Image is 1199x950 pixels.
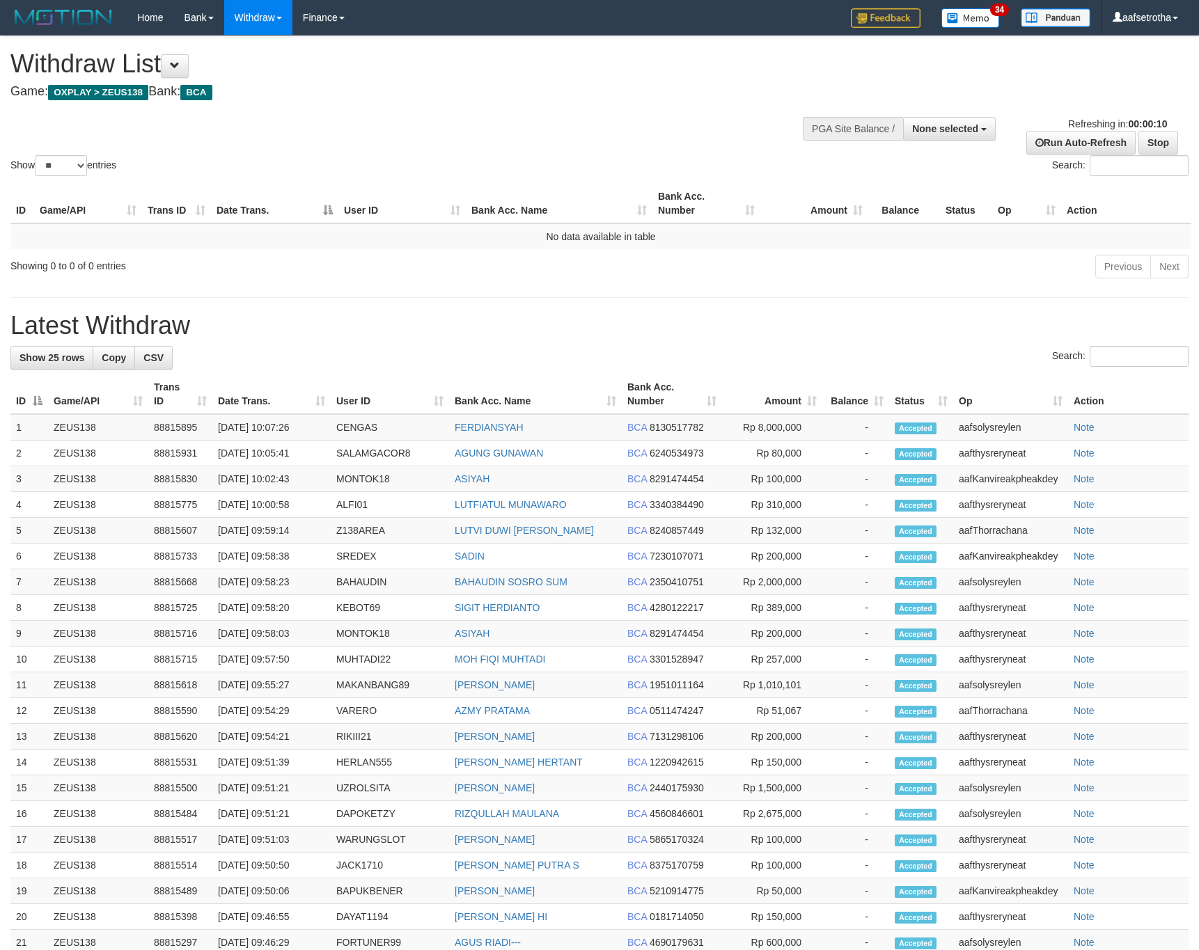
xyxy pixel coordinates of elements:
[10,223,1191,249] td: No data available in table
[627,551,647,562] span: BCA
[331,518,449,544] td: Z138AREA
[650,551,704,562] span: Copy 7230107071 to clipboard
[148,595,212,621] td: 88815725
[822,414,889,441] td: -
[627,422,647,433] span: BCA
[822,750,889,775] td: -
[722,595,822,621] td: Rp 389,000
[992,184,1061,223] th: Op: activate to sort column ascending
[48,672,148,698] td: ZEUS138
[1074,628,1095,639] a: Note
[1074,782,1095,793] a: Note
[331,441,449,466] td: SALAMGACOR8
[722,518,822,544] td: Rp 132,000
[953,647,1068,672] td: aafthysreryneat
[212,414,331,441] td: [DATE] 10:07:26
[48,724,148,750] td: ZEUS138
[48,878,148,904] td: ZEUS138
[822,621,889,647] td: -
[1074,757,1095,768] a: Note
[953,621,1068,647] td: aafthysreryneat
[212,544,331,569] td: [DATE] 09:58:38
[1074,525,1095,536] a: Note
[212,775,331,801] td: [DATE] 09:51:21
[895,783,937,795] span: Accepted
[455,602,540,613] a: SIGIT HERDIANTO
[650,782,704,793] span: Copy 2440175930 to clipboard
[650,576,704,587] span: Copy 2350410751 to clipboard
[148,569,212,595] td: 88815668
[722,621,822,647] td: Rp 200,000
[1021,8,1090,27] img: panduan.png
[10,184,34,223] th: ID
[722,441,822,466] td: Rp 80,000
[953,672,1068,698] td: aafsolysreylen
[48,698,148,724] td: ZEUS138
[1074,422,1095,433] a: Note
[455,885,535,896] a: [PERSON_NAME]
[455,473,489,484] a: ASIYAH
[331,595,449,621] td: KEBOT69
[895,680,937,692] span: Accepted
[722,775,822,801] td: Rp 1,500,000
[895,706,937,718] span: Accepted
[212,621,331,647] td: [DATE] 09:58:03
[455,576,567,587] a: BAHAUDIN SOSRO SUM
[331,698,449,724] td: VARERO
[627,782,647,793] span: BCA
[990,3,1009,16] span: 34
[627,602,647,613] span: BCA
[1138,131,1178,155] a: Stop
[1090,155,1189,176] input: Search:
[627,654,647,665] span: BCA
[48,85,148,100] span: OXPLAY > ZEUS138
[48,621,148,647] td: ZEUS138
[48,374,148,414] th: Game/API: activate to sort column ascending
[953,775,1068,801] td: aafsolysreylen
[10,544,48,569] td: 6
[455,628,489,639] a: ASIYAH
[455,448,543,459] a: AGUNG GUNAWAN
[10,724,48,750] td: 13
[650,679,704,690] span: Copy 1951011164 to clipboard
[10,518,48,544] td: 5
[953,466,1068,492] td: aafKanvireakpheakdey
[211,184,338,223] th: Date Trans.: activate to sort column descending
[212,853,331,878] td: [DATE] 09:50:50
[10,441,48,466] td: 2
[650,705,704,716] span: Copy 0511474247 to clipboard
[822,569,889,595] td: -
[650,473,704,484] span: Copy 8291474454 to clipboard
[1074,499,1095,510] a: Note
[455,499,567,510] a: LUTFIATUL MUNAWARO
[148,492,212,518] td: 88815775
[212,374,331,414] th: Date Trans.: activate to sort column ascending
[48,518,148,544] td: ZEUS138
[1074,705,1095,716] a: Note
[627,448,647,459] span: BCA
[331,801,449,827] td: DAPOKETZY
[455,860,579,871] a: [PERSON_NAME] PUTRA S
[895,860,937,872] span: Accepted
[895,448,937,460] span: Accepted
[48,801,148,827] td: ZEUS138
[455,422,524,433] a: FERDIANSYAH
[449,374,622,414] th: Bank Acc. Name: activate to sort column ascending
[722,374,822,414] th: Amount: activate to sort column ascending
[10,672,48,698] td: 11
[1052,155,1189,176] label: Search:
[48,775,148,801] td: ZEUS138
[940,184,992,223] th: Status
[455,937,521,948] a: AGUS RIADI---
[10,647,48,672] td: 10
[10,85,785,99] h4: Game: Bank:
[48,595,148,621] td: ZEUS138
[822,518,889,544] td: -
[338,184,466,223] th: User ID: activate to sort column ascending
[148,878,212,904] td: 88815489
[627,757,647,768] span: BCA
[10,878,48,904] td: 19
[148,672,212,698] td: 88815618
[895,731,937,743] span: Accepted
[212,518,331,544] td: [DATE] 09:59:14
